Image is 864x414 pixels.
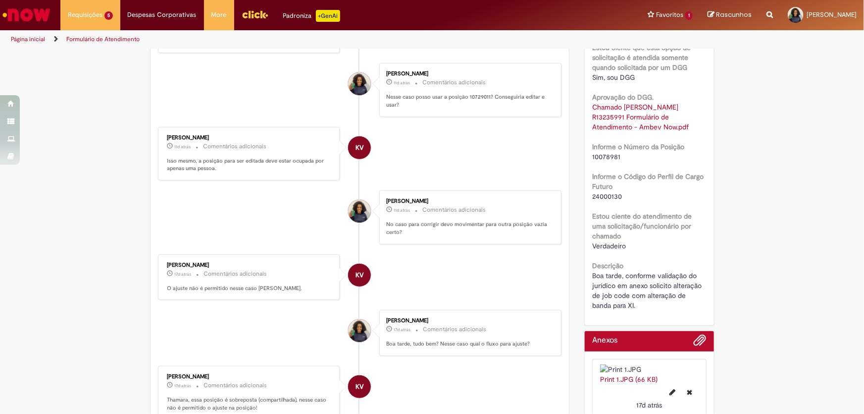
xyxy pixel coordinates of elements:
div: [PERSON_NAME] [386,71,551,77]
span: Sim, sou DGG [592,73,635,82]
small: Comentários adicionais [422,78,486,87]
a: Formulário de Atendimento [66,35,140,43]
p: Boa tarde, tudo bem? Nesse caso qual o fluxo para ajuste? [386,340,551,348]
span: KV [356,375,363,399]
span: Rascunhos [716,10,752,19]
small: Comentários adicionais [204,381,267,390]
div: Karine Vieira [348,264,371,287]
span: 17d atrás [636,401,662,410]
span: 17d atrás [175,271,192,277]
span: [PERSON_NAME] [807,10,857,19]
time: 12/08/2025 13:47:41 [175,271,192,277]
ul: Trilhas de página [7,30,568,49]
button: Excluir Print 1.JPG [681,384,699,400]
span: KV [356,263,363,287]
time: 18/08/2025 09:50:15 [394,80,410,86]
span: KV [356,136,363,160]
div: Padroniza [283,10,340,22]
time: 18/08/2025 08:14:36 [175,144,191,150]
span: 5 [104,11,113,20]
b: Informe o Número da Posição [592,142,684,151]
div: [PERSON_NAME] [167,135,332,141]
div: Thamara Novais De Almeida [348,319,371,342]
time: 18/08/2025 08:02:33 [394,207,410,213]
p: No caso para corrigir devo movimentar para outra posição vazia certo? [386,221,551,236]
div: Karine Vieira [348,375,371,398]
small: Comentários adicionais [204,270,267,278]
div: Thamara Novais De Almeida [348,72,371,95]
span: 11d atrás [394,80,410,86]
small: Comentários adicionais [203,142,267,151]
b: Estou ciente que esta opção de solicitação é atendida somente quando solicitada por um DGG [592,43,691,72]
span: Boa tarde, conforme validação do jurídico em anexo solicito alteração de job code com alteração d... [592,271,704,310]
p: O ajuste não é permitido nesse caso [PERSON_NAME]. [167,285,332,293]
span: 10078981 [592,152,620,161]
a: Download de Chamado Alan Pimenta Barbosa Chamado R13235991 Formulário de Atendimento - Ambev Now.pdf [592,103,689,131]
small: Comentários adicionais [423,325,486,334]
p: +GenAi [316,10,340,22]
span: 24000130 [592,192,622,201]
span: 17d atrás [394,327,410,333]
button: Adicionar anexos [694,334,707,352]
a: Página inicial [11,35,45,43]
b: Descrição [592,261,623,270]
time: 11/08/2025 14:18:32 [175,383,192,389]
span: Requisições [68,10,102,20]
div: [PERSON_NAME] [386,318,551,324]
span: Despesas Corporativas [128,10,197,20]
div: Karine Vieira [348,136,371,159]
div: [PERSON_NAME] [167,262,332,268]
span: 1 [685,11,693,20]
h2: Anexos [592,336,617,345]
p: Nesse caso posso usar a posição 10729011? Conseguiria editar e usar? [386,93,551,109]
a: Print 1.JPG (66 KB) [600,375,658,384]
time: 12/08/2025 13:24:58 [394,327,410,333]
time: 11/08/2025 14:17:14 [636,401,662,410]
span: More [211,10,227,20]
span: Favoritos [656,10,683,20]
b: Estou ciente do atendimento de uma solicitação/funcionário por chamado [592,212,692,240]
img: click_logo_yellow_360x200.png [242,7,268,22]
div: [PERSON_NAME] [167,374,332,380]
img: ServiceNow [1,5,52,25]
span: 11d atrás [394,207,410,213]
a: Rascunhos [708,10,752,20]
span: 11d atrás [175,144,191,150]
span: 17d atrás [175,383,192,389]
button: Editar nome de arquivo Print 1.JPG [664,384,682,400]
small: Comentários adicionais [422,206,486,214]
b: Aprovação do DGG. [592,93,654,102]
div: [PERSON_NAME] [386,198,551,204]
span: Verdadeiro [592,241,626,250]
b: Informe o Código do Perfil de Cargo Futuro [592,172,704,191]
div: Thamara Novais De Almeida [348,200,371,223]
img: Print 1.JPG [600,364,699,374]
p: Isso mesmo, a posição para ser editada deve estar ocupada por apenas uma pessoa. [167,157,332,173]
